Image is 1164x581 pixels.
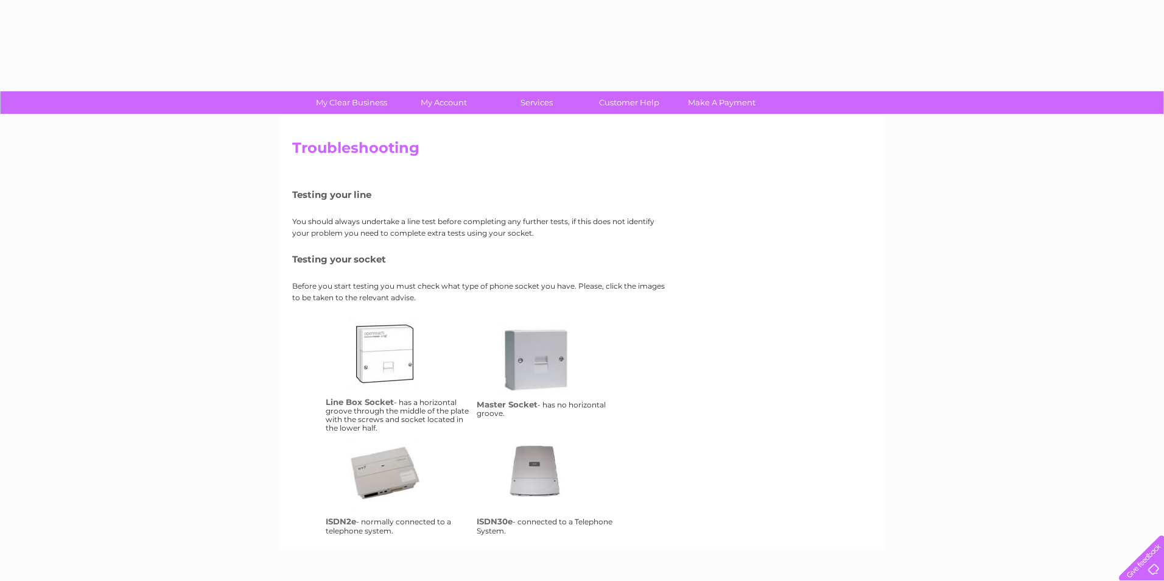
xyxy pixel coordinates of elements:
a: My Account [394,91,494,114]
td: - normally connected to a telephone system. [323,435,474,538]
td: - has no horizontal groove. [474,315,625,435]
h4: ISDN30e [477,516,513,526]
h5: Testing your socket [292,254,670,264]
a: My Clear Business [301,91,402,114]
a: isdn30e [500,438,598,535]
td: - has a horizontal groove through the middle of the plate with the screws and socket located in t... [323,315,474,435]
a: Customer Help [579,91,679,114]
p: Before you start testing you must check what type of phone socket you have. Please, click the ima... [292,280,670,303]
h4: Master Socket [477,400,538,409]
a: ms [500,324,598,421]
h5: Testing your line [292,189,670,200]
a: isdn2e [349,438,447,535]
p: You should always undertake a line test before completing any further tests, if this does not ide... [292,216,670,239]
a: Make A Payment [671,91,772,114]
td: - connected to a Telephone System. [474,435,625,538]
h4: Line Box Socket [326,397,394,407]
h2: Troubleshooting [292,139,872,163]
a: lbs [349,319,447,416]
a: Services [486,91,587,114]
h4: ISDN2e [326,516,356,526]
